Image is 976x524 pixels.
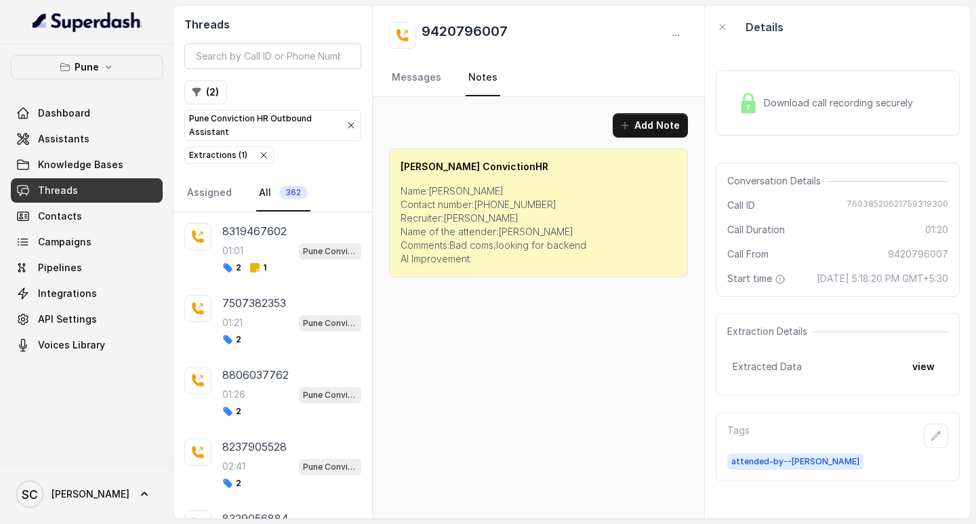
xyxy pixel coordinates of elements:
span: Assistants [38,132,89,146]
span: Pipelines [38,261,82,275]
p: Pune Conviction HR Outbound Assistant [189,112,335,139]
span: attended-by--[PERSON_NAME] [727,454,863,470]
span: Dashboard [38,106,90,120]
p: 01:21 [222,316,243,329]
div: Extractions ( 1 ) [189,148,247,162]
span: [DATE] 5:18:20 PM GMT+5:30 [817,272,948,285]
nav: Tabs [389,60,688,96]
a: Knowledge Bases [11,153,163,177]
button: Pune [11,55,163,79]
p: 8237905528 [222,439,287,455]
button: Extractions (1) [184,146,274,164]
button: (2) [184,80,227,104]
span: API Settings [38,313,97,326]
p: Pune Conviction HR Outbound Assistant [303,460,357,474]
button: Pune Conviction HR Outbound Assistant [184,110,361,141]
span: Start time [727,272,788,285]
a: Voices Library [11,333,163,357]
img: light.svg [33,11,142,33]
button: Add Note [613,113,688,138]
p: Pune Conviction HR Outbound Assistant [303,317,357,330]
a: Integrations [11,281,163,306]
a: Notes [466,60,500,96]
a: [PERSON_NAME] [11,475,163,513]
p: 8319467602 [222,223,287,239]
text: SC [22,487,38,502]
p: Pune Conviction HR Outbound Assistant [303,245,357,258]
span: Contacts [38,209,82,223]
a: All362 [256,175,310,211]
span: 76038520621759319300 [847,199,948,212]
span: 9420796007 [888,247,948,261]
p: Details [746,19,784,35]
span: Threads [38,184,78,197]
span: Campaigns [38,235,91,249]
span: [PERSON_NAME] [52,487,129,501]
span: Integrations [38,287,97,300]
a: Assigned [184,175,235,211]
span: 2 [222,334,241,345]
p: 01:01 [222,244,243,258]
span: 2 [222,478,241,489]
span: 2 [222,406,241,417]
span: Extraction Details [727,325,813,338]
span: Extracted Data [733,360,802,374]
p: Tags [727,424,750,448]
p: 7507382353 [222,295,286,311]
span: 01:20 [925,223,948,237]
h2: Threads [184,16,361,33]
img: Lock Icon [738,93,758,113]
span: 362 [279,186,308,199]
a: Contacts [11,204,163,228]
button: view [904,355,943,379]
span: Conversation Details [727,174,826,188]
a: Pipelines [11,256,163,280]
p: 01:26 [222,388,245,401]
span: Knowledge Bases [38,158,123,172]
a: API Settings [11,307,163,331]
span: Download call recording securely [764,96,918,110]
span: Voices Library [38,338,105,352]
span: 1 [249,262,266,273]
input: Search by Call ID or Phone Number [184,43,361,69]
p: Name:[PERSON_NAME] Contact number:[PHONE_NUMBER] Recruiter:[PERSON_NAME] Name of the attender:[PE... [401,184,676,266]
span: Call ID [727,199,755,212]
p: [PERSON_NAME] ConvictionHR [401,160,548,174]
nav: Tabs [184,175,361,211]
span: Call Duration [727,223,785,237]
span: 2 [222,262,241,273]
p: Pune Conviction HR Outbound Assistant [303,388,357,402]
a: Assistants [11,127,163,151]
p: Pune [75,59,99,75]
span: Call From [727,247,769,261]
a: Campaigns [11,230,163,254]
a: Threads [11,178,163,203]
a: Dashboard [11,101,163,125]
p: 8806037762 [222,367,289,383]
a: Messages [389,60,444,96]
p: 02:41 [222,460,245,473]
h2: 9420796007 [422,22,508,49]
